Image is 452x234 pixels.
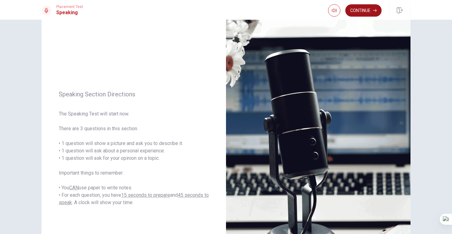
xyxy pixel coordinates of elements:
u: CAN [69,185,79,191]
h1: Speaking [56,9,83,16]
span: Placement Test [56,5,83,9]
button: Continue [345,4,382,17]
u: 15 seconds to prepare [121,192,170,198]
span: Speaking Section Directions [59,91,209,98]
span: The Speaking Test will start now. There are 3 questions in this section. • 1 question will show a... [59,110,209,206]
